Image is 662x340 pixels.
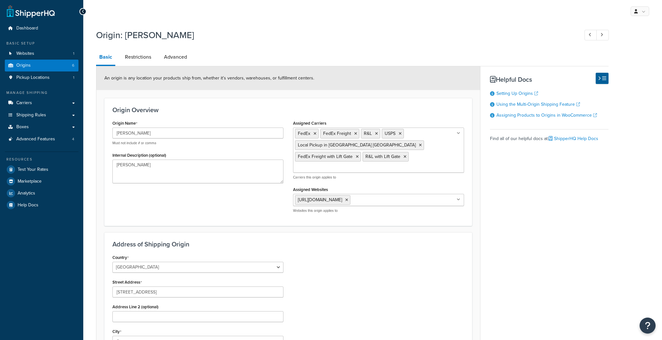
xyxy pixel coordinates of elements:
li: Pickup Locations [5,72,78,84]
span: Shipping Rules [16,112,46,118]
a: ShipperHQ Help Docs [549,135,598,142]
span: An origin is any location your products ship from, whether it’s vendors, warehouses, or fulfillme... [104,75,314,81]
div: Basic Setup [5,41,78,46]
span: USPS [385,130,396,137]
span: 1 [73,75,74,80]
div: Manage Shipping [5,90,78,95]
li: Advanced Features [5,133,78,145]
span: 6 [72,63,74,68]
a: Assigning Products to Origins in WooCommerce [496,112,597,119]
a: Advanced [161,49,190,65]
h3: Address of Shipping Origin [112,241,464,248]
a: Setting Up Origins [496,90,538,97]
span: Carriers [16,100,32,106]
span: Local Pickup in [GEOGRAPHIC_DATA] [GEOGRAPHIC_DATA] [298,142,416,148]
p: Must not include # or comma [112,141,283,145]
label: City [112,329,121,334]
a: Test Your Rates [5,164,78,175]
p: Websites this origin applies to [293,208,464,213]
a: Origins6 [5,60,78,71]
span: R&L with Lift Gate [365,153,400,160]
span: Pickup Locations [16,75,50,80]
span: 4 [72,137,74,142]
a: Carriers [5,97,78,109]
a: Using the Multi-Origin Shipping Feature [496,101,580,108]
a: Marketplace [5,176,78,187]
label: Internal Description (optional) [112,153,166,158]
span: FedEx [298,130,310,137]
span: Boxes [16,124,29,130]
span: FedEx Freight with Lift Gate [298,153,353,160]
span: FedEx Freight [323,130,351,137]
li: Origins [5,60,78,71]
label: Address Line 2 (optional) [112,304,159,309]
a: Dashboard [5,22,78,34]
label: Street Address [112,280,142,285]
a: Restrictions [122,49,154,65]
a: Next Record [596,30,609,40]
span: Test Your Rates [18,167,48,172]
span: Origins [16,63,31,68]
a: Basic [96,49,115,66]
div: Resources [5,157,78,162]
a: Shipping Rules [5,109,78,121]
textarea: [PERSON_NAME] [112,160,283,183]
div: Find all of our helpful docs at: [490,129,609,143]
button: Hide Help Docs [596,73,609,84]
a: Websites1 [5,48,78,60]
span: R&L [364,130,372,137]
a: Advanced Features4 [5,133,78,145]
button: Open Resource Center [640,318,656,334]
span: Help Docs [18,203,38,208]
span: Websites [16,51,34,56]
p: Carriers this origin applies to [293,175,464,180]
label: Assigned Carriers [293,121,326,126]
label: Assigned Websites [293,187,328,192]
a: Analytics [5,187,78,199]
label: Origin Name [112,121,137,126]
h3: Helpful Docs [490,76,609,83]
h3: Origin Overview [112,106,464,113]
label: Country [112,255,129,260]
a: Pickup Locations1 [5,72,78,84]
h1: Origin: [PERSON_NAME] [96,29,573,41]
span: Marketplace [18,179,42,184]
span: Analytics [18,191,35,196]
li: Websites [5,48,78,60]
a: Previous Record [584,30,597,40]
span: Dashboard [16,26,38,31]
span: 1 [73,51,74,56]
span: Advanced Features [16,137,55,142]
a: Help Docs [5,199,78,211]
a: Boxes [5,121,78,133]
span: [URL][DOMAIN_NAME] [298,196,342,203]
